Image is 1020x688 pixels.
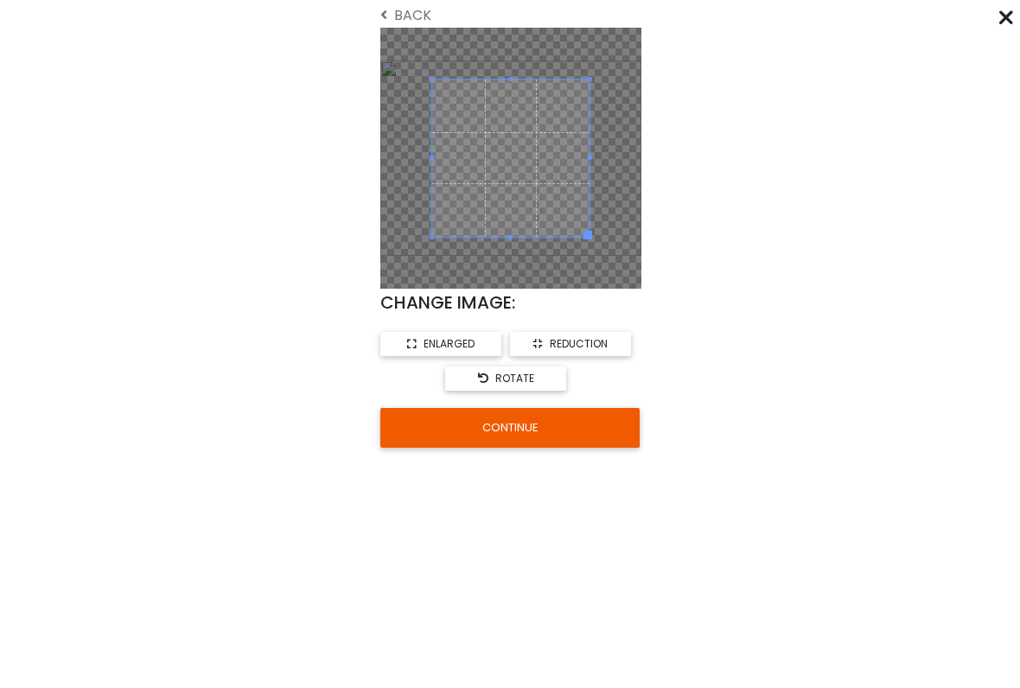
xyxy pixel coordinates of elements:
div: CHANGE IMAGE: [380,292,640,313]
button: rotate [445,366,566,391]
span: reduction [550,336,608,351]
button: CONTINUE [380,408,640,448]
button: reduction [510,332,631,356]
button: enlarged [380,332,501,356]
span: enlarged [424,336,475,351]
span: BACK [380,8,431,22]
span: rotate [495,371,534,385]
